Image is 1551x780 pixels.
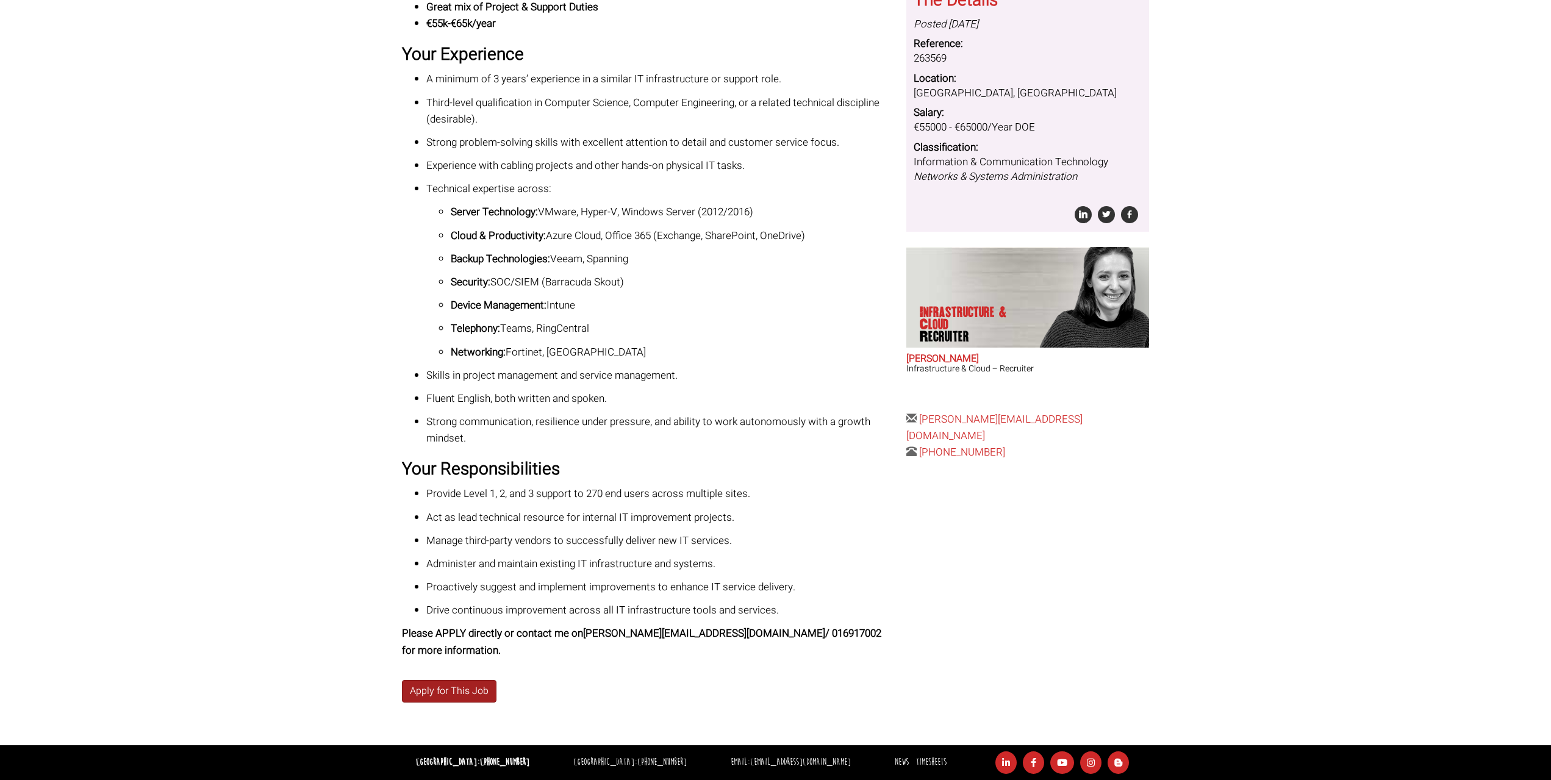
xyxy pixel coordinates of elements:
dt: Location: [914,71,1142,86]
p: Fluent English, both written and spoken. [426,390,897,407]
p: Fortinet, [GEOGRAPHIC_DATA] [451,344,897,360]
strong: Your Experience [402,42,524,67]
p: Teams, RingCentral [451,320,897,337]
a: Apply for This Job [402,680,496,703]
p: A minimum of 3 years’ experience in a similar IT infrastructure or support role. [426,71,897,87]
dd: €55000 - €65000/Year DOE [914,120,1142,135]
a: [PERSON_NAME][EMAIL_ADDRESS][DOMAIN_NAME] [906,412,1083,443]
strong: Backup Technologies: [451,251,550,267]
strong: [GEOGRAPHIC_DATA]: [416,756,529,768]
p: SOC/SIEM (Barracuda Skout) [451,274,897,290]
strong: Security: [451,274,490,290]
a: [PHONE_NUMBER] [480,756,529,768]
p: Strong communication, resilience under pressure, and ability to work autonomously with a growth m... [426,413,897,446]
img: Sara O'Toole does Infrastructure & Cloud Recruiter [1032,247,1149,348]
h3: Infrastructure & Cloud – Recruiter [906,364,1149,373]
h2: [PERSON_NAME] [906,354,1149,365]
dd: Information & Communication Technology [914,155,1142,185]
i: Networks & Systems Administration [914,169,1077,184]
strong: Please APPLY directly or contact me on [PERSON_NAME][EMAIL_ADDRESS][DOMAIN_NAME] / 016917002 for ... [402,626,881,657]
a: [EMAIL_ADDRESS][DOMAIN_NAME] [750,756,851,768]
a: News [895,756,909,768]
a: [PHONE_NUMBER] [919,445,1005,460]
dt: Salary: [914,106,1142,120]
i: Posted [DATE] [914,16,978,32]
p: Third-level qualification in Computer Science, Computer Engineering, or a related technical disci... [426,95,897,127]
p: Proactively suggest and implement improvements to enhance IT service delivery. [426,579,897,595]
p: Provide Level 1, 2, and 3 support to 270 end users across multiple sites. [426,485,897,502]
p: Technical expertise across: [426,181,897,197]
li: Email: [728,754,854,771]
p: Act as lead technical resource for internal IT improvement projects. [426,509,897,526]
strong: Device Management: [451,298,546,313]
p: Administer and maintain existing IT infrastructure and systems. [426,556,897,572]
p: Intune [451,297,897,313]
p: Azure Cloud, Office 365 (Exchange, SharePoint, OneDrive) [451,227,897,244]
li: [GEOGRAPHIC_DATA]: [570,754,690,771]
a: [PHONE_NUMBER] [637,756,687,768]
p: Manage third-party vendors to successfully deliver new IT services. [426,532,897,549]
dt: Reference: [914,37,1142,51]
p: Drive continuous improvement across all IT infrastructure tools and services. [426,602,897,618]
p: Experience with cabling projects and other hands-on physical IT tasks. [426,157,897,174]
p: Veeam, Spanning [451,251,897,267]
strong: Telephony: [451,321,500,336]
strong: Cloud & Productivity: [451,228,546,243]
dd: 263569 [914,51,1142,66]
span: Recruiter [920,331,1014,343]
strong: Networking: [451,345,506,360]
p: Skills in project management and service management. [426,367,897,384]
dt: Classification: [914,140,1142,155]
dd: [GEOGRAPHIC_DATA], [GEOGRAPHIC_DATA] [914,86,1142,101]
p: VMware, Hyper-V, Windows Server (2012/2016) [451,204,897,220]
strong: Server Technology: [451,204,538,220]
strong: €55k-€65k/year [426,16,496,31]
p: Strong problem-solving skills with excellent attention to detail and customer service focus. [426,134,897,151]
strong: Your Responsibilities [402,457,560,482]
p: Infrastructure & Cloud [920,306,1014,343]
a: Timesheets [916,756,947,768]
